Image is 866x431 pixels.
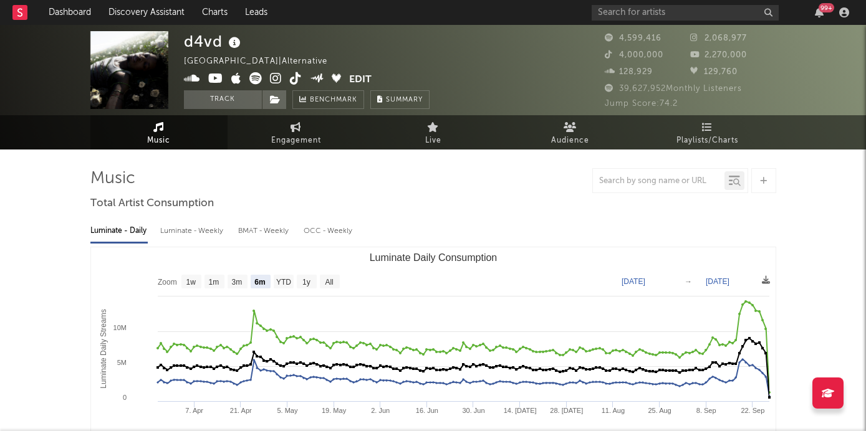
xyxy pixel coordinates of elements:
text: All [325,278,333,287]
span: Jump Score: 74.2 [605,100,678,108]
span: 128,929 [605,68,653,76]
text: [DATE] [622,277,645,286]
span: Benchmark [310,93,357,108]
text: 2. Jun [371,407,390,414]
text: 25. Aug [648,407,671,414]
text: 14. [DATE] [503,407,536,414]
div: d4vd [184,31,244,52]
text: 22. Sep [741,407,764,414]
button: 99+ [815,7,824,17]
button: Summary [370,90,430,109]
div: Luminate - Weekly [160,220,226,242]
div: [GEOGRAPHIC_DATA] | Alternative [184,54,342,69]
a: Playlists/Charts [639,115,776,149]
a: Audience [502,115,639,149]
text: 5M [117,359,126,366]
text: 16. Jun [415,407,438,414]
input: Search for artists [592,5,779,21]
text: 1w [186,278,196,287]
span: Playlists/Charts [676,133,738,148]
span: 4,000,000 [605,51,663,59]
span: Total Artist Consumption [90,196,214,211]
button: Edit [349,72,372,88]
div: BMAT - Weekly [238,220,291,242]
text: 28. [DATE] [550,407,583,414]
span: 4,599,416 [605,34,662,42]
text: 11. Aug [601,407,624,414]
span: Live [425,133,441,148]
a: Benchmark [292,90,364,109]
text: 5. May [277,407,298,414]
text: 3m [231,278,242,287]
text: Luminate Daily Consumption [369,252,497,263]
a: Music [90,115,228,149]
text: Zoom [158,278,177,287]
text: 1y [302,278,310,287]
text: 30. Jun [462,407,484,414]
span: 2,270,000 [690,51,747,59]
div: 99 + [819,3,834,12]
text: 21. Apr [229,407,251,414]
span: Audience [551,133,589,148]
text: → [685,277,692,286]
div: OCC - Weekly [304,220,354,242]
span: Music [147,133,170,148]
text: Luminate Daily Streams [99,309,107,388]
a: Live [365,115,502,149]
text: 10M [113,324,126,331]
span: Engagement [271,133,321,148]
text: 8. Sep [696,407,716,414]
text: 7. Apr [185,407,203,414]
span: Summary [386,97,423,103]
span: 39,627,952 Monthly Listeners [605,85,742,93]
text: [DATE] [706,277,729,286]
text: 19. May [322,407,347,414]
text: 0 [122,394,126,401]
span: 2,068,977 [690,34,747,42]
input: Search by song name or URL [593,176,724,186]
div: Luminate - Daily [90,220,148,242]
text: 6m [254,278,265,287]
text: 1m [208,278,219,287]
a: Engagement [228,115,365,149]
text: YTD [276,278,291,287]
button: Track [184,90,262,109]
span: 129,760 [690,68,738,76]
